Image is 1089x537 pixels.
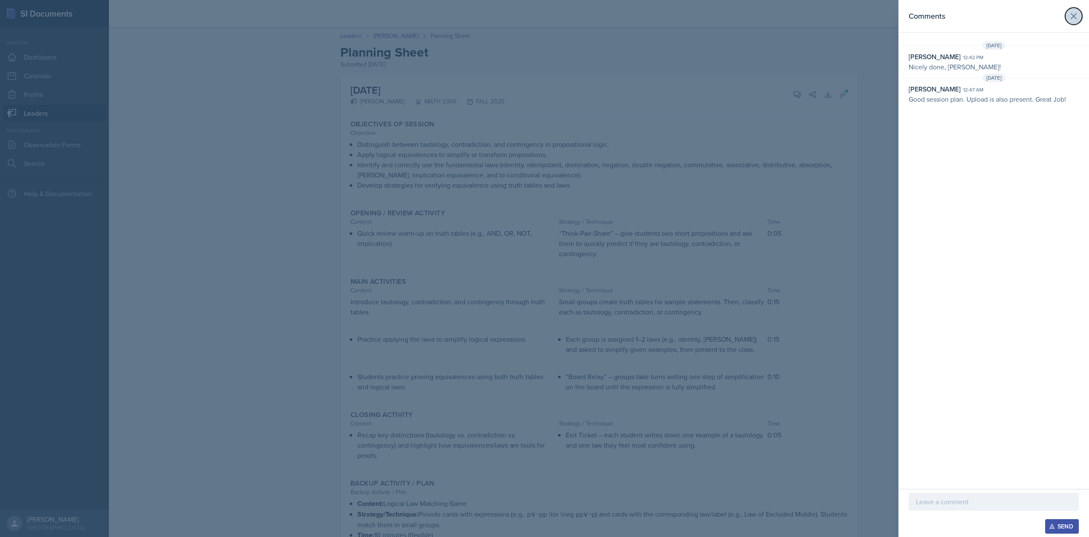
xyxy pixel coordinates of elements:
[983,41,1005,50] span: [DATE]
[909,84,961,94] div: [PERSON_NAME]
[983,74,1005,82] span: [DATE]
[909,94,1079,104] p: Good session plan. Upload is also present. Great Job!
[909,51,961,62] div: [PERSON_NAME]
[963,86,984,94] div: 12:47 am
[909,62,1079,72] p: Nicely done, [PERSON_NAME]!
[909,10,945,22] h2: Comments
[963,54,984,61] div: 12:42 pm
[1051,523,1073,530] div: Send
[1045,519,1079,534] button: Send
